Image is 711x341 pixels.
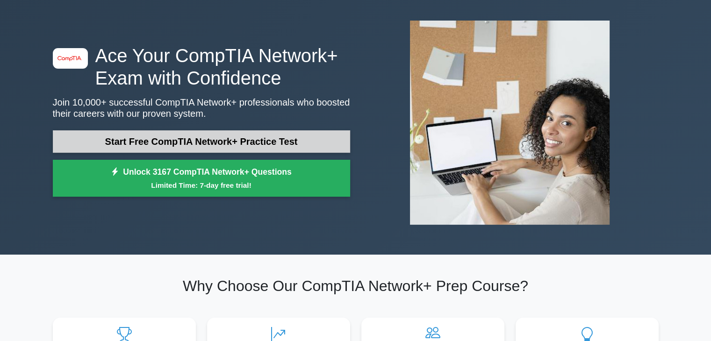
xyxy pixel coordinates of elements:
[53,130,350,153] a: Start Free CompTIA Network+ Practice Test
[53,44,350,89] h1: Ace Your CompTIA Network+ Exam with Confidence
[53,160,350,197] a: Unlock 3167 CompTIA Network+ QuestionsLimited Time: 7-day free trial!
[53,97,350,119] p: Join 10,000+ successful CompTIA Network+ professionals who boosted their careers with our proven ...
[65,180,338,191] small: Limited Time: 7-day free trial!
[53,277,659,295] h2: Why Choose Our CompTIA Network+ Prep Course?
